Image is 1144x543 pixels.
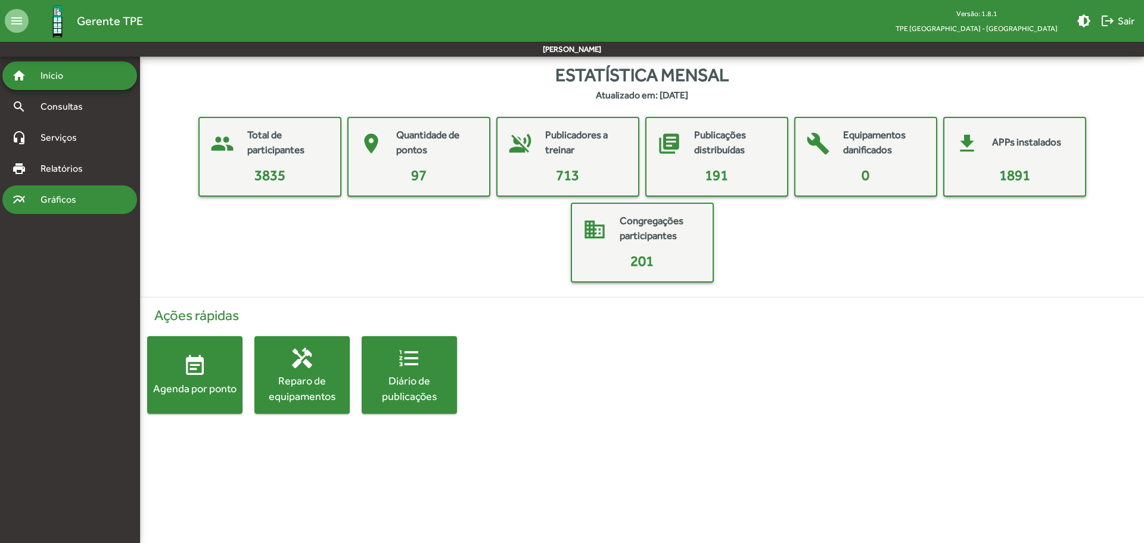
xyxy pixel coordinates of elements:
button: Sair [1096,10,1139,32]
mat-icon: voice_over_off [502,126,538,162]
mat-icon: domain [577,212,613,247]
strong: Atualizado em: [DATE] [596,88,688,103]
mat-card-title: Quantidade de pontos [396,128,477,158]
mat-icon: multiline_chart [12,193,26,207]
span: 191 [705,167,728,183]
a: Gerente TPE [29,2,143,41]
span: Gráficos [33,193,92,207]
mat-card-title: Equipamentos danificados [843,128,924,158]
mat-icon: format_list_numbered [397,346,421,370]
mat-icon: home [12,69,26,83]
mat-icon: brightness_medium [1077,14,1091,28]
mat-card-title: Publicadores a treinar [545,128,626,158]
mat-icon: people [204,126,240,162]
div: Versão: 1.8.1 [886,6,1067,21]
span: Gerente TPE [77,11,143,30]
mat-icon: logout [1101,14,1115,28]
mat-icon: library_books [651,126,687,162]
mat-icon: search [12,100,26,114]
span: Início [33,69,80,83]
h4: Ações rápidas [147,307,1137,324]
button: Reparo de equipamentos [254,336,350,414]
span: 1891 [999,167,1030,183]
mat-icon: get_app [949,126,985,162]
div: Diário de publicações [362,373,457,403]
mat-card-title: Congregações participantes [620,213,701,244]
mat-card-title: Total de participantes [247,128,328,158]
span: 713 [556,167,579,183]
button: Agenda por ponto [147,336,243,414]
span: 0 [862,167,869,183]
mat-icon: place [353,126,389,162]
mat-icon: menu [5,9,29,33]
span: Consultas [33,100,98,114]
span: Sair [1101,10,1134,32]
span: TPE [GEOGRAPHIC_DATA] - [GEOGRAPHIC_DATA] [886,21,1067,36]
span: 97 [411,167,427,183]
span: 3835 [254,167,285,183]
mat-icon: print [12,162,26,176]
span: Estatística mensal [555,61,729,88]
span: Serviços [33,131,93,145]
button: Diário de publicações [362,336,457,414]
mat-icon: build [800,126,836,162]
span: Relatórios [33,162,98,176]
span: 201 [630,253,654,269]
mat-card-title: Publicações distribuídas [694,128,775,158]
mat-icon: headset_mic [12,131,26,145]
mat-icon: handyman [290,346,314,370]
div: Agenda por ponto [147,381,243,396]
mat-card-title: APPs instalados [992,135,1061,150]
div: Reparo de equipamentos [254,373,350,403]
img: Logo [38,2,77,41]
mat-icon: event_note [183,354,207,378]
